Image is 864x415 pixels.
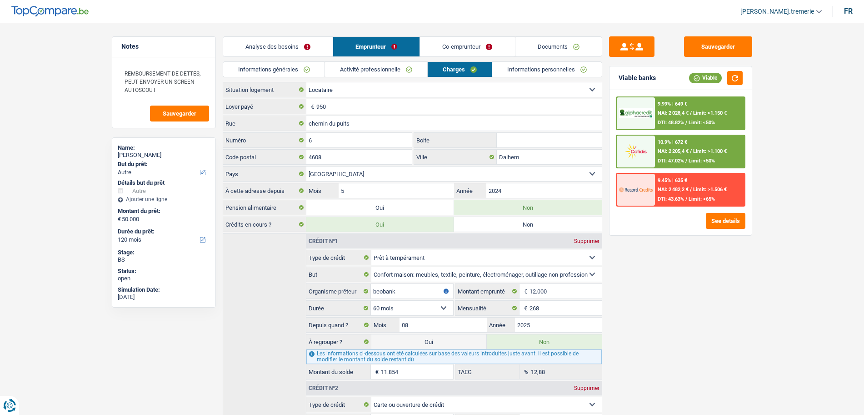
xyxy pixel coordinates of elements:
label: Boite [414,133,497,147]
div: Simulation Date: [118,286,210,294]
div: BS [118,256,210,263]
input: MM [339,183,454,198]
label: Oui [306,217,454,232]
label: Numéro [223,133,306,147]
div: [DATE] [118,294,210,301]
div: [PERSON_NAME] [118,152,210,159]
div: Les informations ci-dessous ont été calculées sur base des valeurs introduites juste avant. Il es... [306,349,601,364]
label: Non [454,217,602,232]
button: Sauvegarder [684,36,752,57]
label: Durée du prêt: [118,228,208,235]
a: Documents [515,37,602,56]
div: Name: [118,144,210,152]
span: € [371,364,381,379]
div: Crédit nº2 [306,385,340,391]
img: Cofidis [619,143,653,160]
label: But [306,267,371,282]
label: Non [454,200,602,215]
label: Année [454,183,486,198]
div: Stage: [118,249,210,256]
input: AAAA [515,318,602,332]
div: 9.99% | 649 € [658,101,687,107]
span: Limit: <50% [689,120,715,126]
input: AAAA [486,183,601,198]
div: fr [844,7,853,15]
img: AlphaCredit [619,108,653,119]
span: NAI: 2 482,2 € [658,187,689,192]
a: Informations personnelles [492,62,602,77]
label: Loyer payé [223,99,306,114]
span: Limit: >1.506 € [693,187,727,192]
a: Informations générales [223,62,325,77]
label: Pension alimentaire [223,200,306,215]
label: Code postal [223,150,306,164]
label: Type de crédit [306,250,371,265]
label: TAEG [455,364,520,379]
span: / [685,158,687,164]
span: / [685,196,687,202]
div: 9.45% | 635 € [658,177,687,183]
label: Situation logement [223,82,306,97]
span: Limit: >1.100 € [693,148,727,154]
img: Record Credits [619,181,653,198]
span: € [519,284,529,299]
label: Ville [414,150,497,164]
div: Status: [118,268,210,275]
span: € [118,216,121,223]
label: Crédits en cours ? [223,217,306,232]
span: DTI: 43.63% [658,196,684,202]
span: NAI: 2 028,4 € [658,110,689,116]
span: Limit: >1.150 € [693,110,727,116]
label: Type de crédit [306,397,371,412]
div: Supprimer [572,385,602,391]
label: Montant du prêt: [118,207,208,215]
label: Mensualité [455,301,520,315]
label: Montant emprunté [455,284,520,299]
span: NAI: 2 205,4 € [658,148,689,154]
span: / [690,148,692,154]
span: Sauvegarder [163,111,196,116]
a: [PERSON_NAME].tremerie [733,4,822,19]
span: % [519,364,531,379]
input: MM [400,318,486,332]
span: [PERSON_NAME].tremerie [740,8,814,15]
img: TopCompare Logo [11,6,89,17]
a: Co-emprunteur [420,37,514,56]
label: Mois [306,183,339,198]
a: Emprunteur [333,37,420,56]
label: Organisme prêteur [306,284,371,299]
label: Rue [223,116,306,131]
span: DTI: 47.02% [658,158,684,164]
h5: Notes [121,43,206,51]
label: Non [487,334,602,349]
label: Oui [371,334,486,349]
span: € [306,99,316,114]
label: À cette adresse depuis [223,183,306,198]
label: Année [487,318,515,332]
span: / [690,110,692,116]
label: But du prêt: [118,161,208,168]
label: Depuis quand ? [306,318,371,332]
a: Charges [428,62,492,77]
div: Supprimer [572,238,602,244]
div: Ajouter une ligne [118,196,210,202]
label: Pays [223,167,306,181]
div: Viable banks [619,74,656,82]
label: À regrouper ? [306,334,371,349]
label: Oui [306,200,454,215]
label: Durée [306,301,371,315]
span: / [685,120,687,126]
button: See details [706,213,745,229]
span: € [519,301,529,315]
label: Montant du solde [306,364,371,379]
div: Détails but du prêt [118,179,210,187]
label: Mois [371,318,400,332]
a: Analyse des besoins [223,37,333,56]
div: Crédit nº1 [306,238,340,244]
span: Limit: <65% [689,196,715,202]
a: Activité professionnelle [325,62,427,77]
div: Viable [689,73,722,83]
div: open [118,275,210,282]
span: DTI: 48.82% [658,120,684,126]
button: Sauvegarder [150,106,209,121]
